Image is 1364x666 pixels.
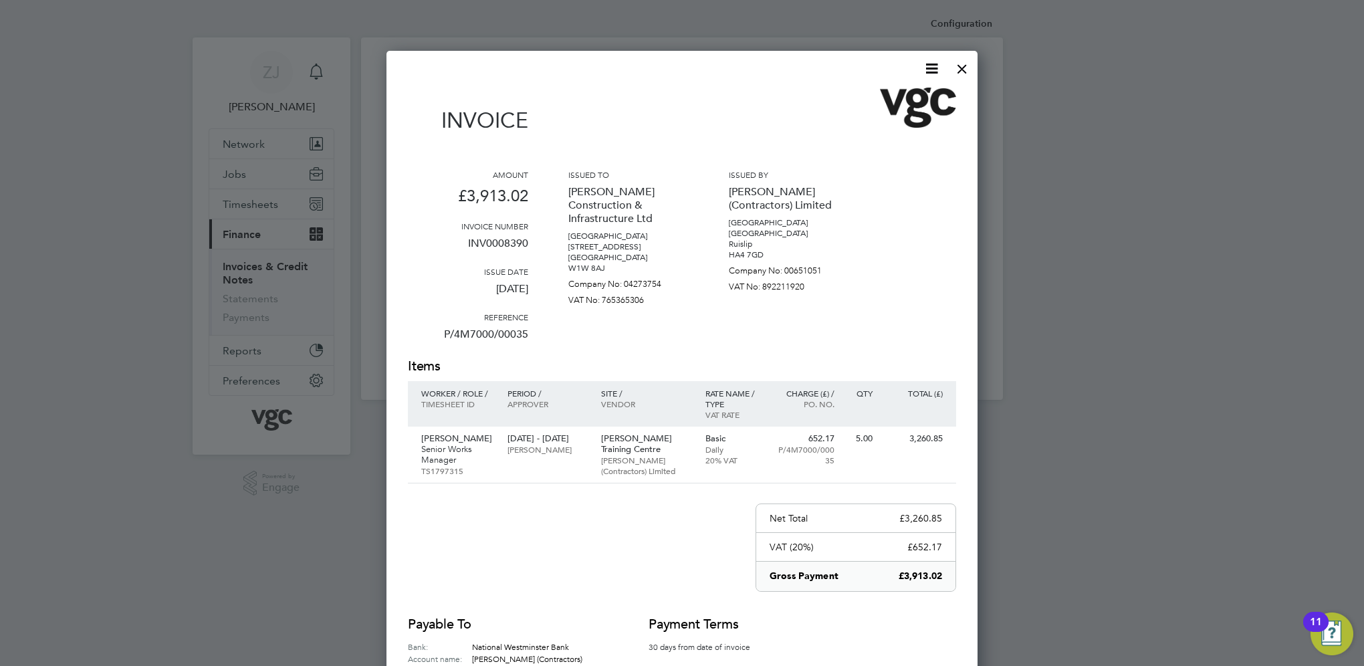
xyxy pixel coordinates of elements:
p: [PERSON_NAME] Training Centre [601,433,692,455]
p: [PERSON_NAME] Construction & Infrastructure Ltd [568,180,689,231]
p: Gross Payment [770,570,838,583]
p: 20% VAT [705,455,764,465]
p: Company No: 04273754 [568,273,689,290]
p: INV0008390 [408,231,528,266]
span: National Westminster Bank [472,641,569,652]
h3: Amount [408,169,528,180]
h2: Payable to [408,615,608,634]
p: £3,260.85 [899,512,942,524]
p: £3,913.02 [408,180,528,221]
p: [PERSON_NAME] (Contractors) Limited [729,180,849,217]
p: Charge (£) / [776,388,834,399]
p: VAT (20%) [770,541,814,553]
p: Basic [705,433,764,444]
div: 11 [1310,622,1322,639]
label: Bank: [408,641,472,653]
p: Site / [601,388,692,399]
p: 5.00 [848,433,873,444]
p: £3,913.02 [899,570,942,583]
p: 652.17 [776,433,834,444]
p: Daily [705,444,764,455]
p: [DATE] [408,277,528,312]
p: [PERSON_NAME] [421,433,494,444]
p: P/4M7000/00035 [408,322,528,357]
p: Rate name / type [705,388,764,409]
h3: Issued by [729,169,849,180]
p: Worker / Role / [421,388,494,399]
p: Po. No. [776,399,834,409]
p: [GEOGRAPHIC_DATA] [729,228,849,239]
h3: Issue date [408,266,528,277]
p: Net Total [770,512,808,524]
p: Timesheet ID [421,399,494,409]
p: Senior Works Manager [421,444,494,465]
h3: Issued to [568,169,689,180]
p: W1W 8AJ [568,263,689,273]
p: 3,260.85 [886,433,943,444]
p: QTY [848,388,873,399]
h2: Payment terms [649,615,769,634]
h1: Invoice [408,108,528,133]
h3: Invoice number [408,221,528,231]
p: Approver [507,399,587,409]
p: [GEOGRAPHIC_DATA] [568,231,689,241]
p: £652.17 [907,541,942,553]
p: Total (£) [886,388,943,399]
img: vgcgroup-logo-remittance.png [880,88,956,128]
p: VAT No: 892211920 [729,276,849,292]
p: Vendor [601,399,692,409]
p: [GEOGRAPHIC_DATA] [568,252,689,263]
p: [DATE] - [DATE] [507,433,587,444]
p: [PERSON_NAME] (Contractors) Limited [601,455,692,476]
p: TS1797315 [421,465,494,476]
p: [GEOGRAPHIC_DATA] [729,217,849,228]
h3: Reference [408,312,528,322]
p: Period / [507,388,587,399]
h2: Items [408,357,956,376]
p: 30 days from date of invoice [649,641,769,653]
p: Ruislip [729,239,849,249]
p: HA4 7GD [729,249,849,260]
p: VAT rate [705,409,764,420]
p: Company No: 00651051 [729,260,849,276]
p: VAT No: 765365306 [568,290,689,306]
p: [STREET_ADDRESS] [568,241,689,252]
p: P/4M7000/00035 [776,444,834,465]
button: Open Resource Center, 11 new notifications [1311,613,1353,655]
p: [PERSON_NAME] [507,444,587,455]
